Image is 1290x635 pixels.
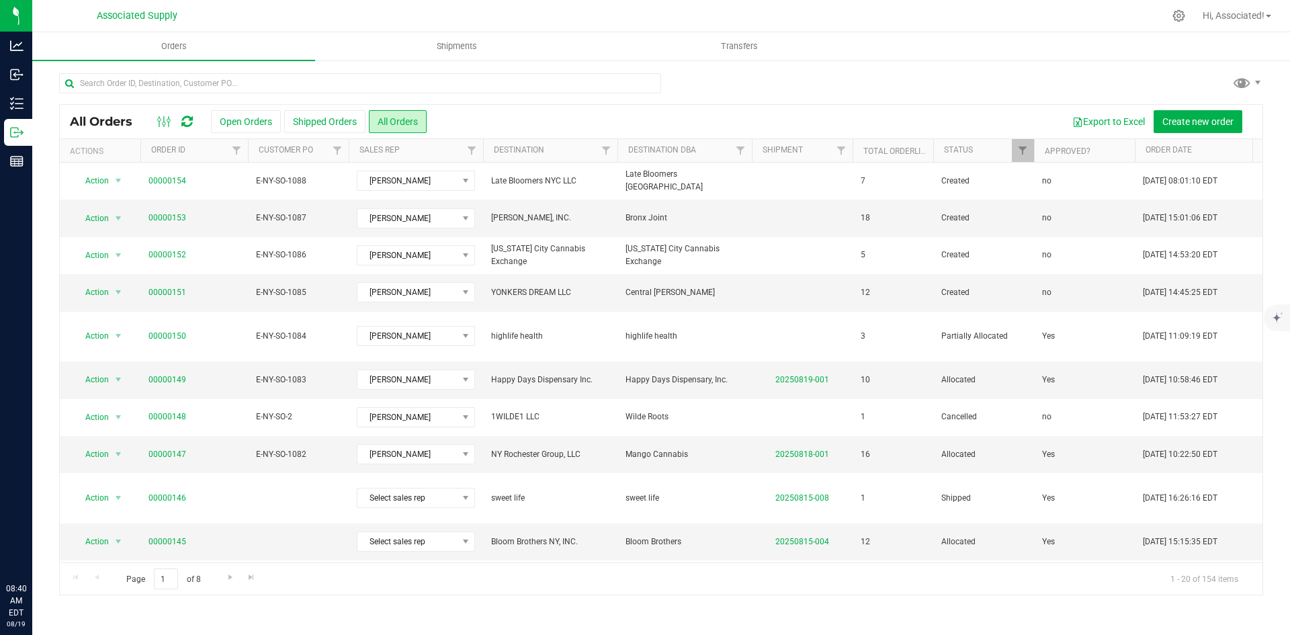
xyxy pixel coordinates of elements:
[1143,330,1217,343] span: [DATE] 11:09:19 EDT
[97,10,177,22] span: Associated Supply
[1143,536,1217,548] span: [DATE] 15:15:35 EDT
[626,168,744,194] span: Late Bloomers [GEOGRAPHIC_DATA]
[941,536,1026,548] span: Allocated
[1064,110,1154,133] button: Export to Excel
[491,374,609,386] span: Happy Days Dispensary Inc.
[73,209,110,228] span: Action
[357,489,458,507] span: Select sales rep
[73,283,110,302] span: Action
[1143,492,1217,505] span: [DATE] 16:26:16 EDT
[242,568,261,587] a: Go to the last page
[256,212,341,224] span: E-NY-SO-1087
[941,411,1026,423] span: Cancelled
[143,40,205,52] span: Orders
[626,243,744,268] span: [US_STATE] City Cannabis Exchange
[1042,286,1051,299] span: no
[359,145,400,155] a: Sales Rep
[357,532,458,551] span: Select sales rep
[110,445,127,464] span: select
[1042,175,1051,187] span: no
[598,32,881,60] a: Transfers
[491,448,609,461] span: NY Rochester Group, LLC
[211,110,281,133] button: Open Orders
[148,212,186,224] a: 00000153
[626,536,744,548] span: Bloom Brothers
[1143,286,1217,299] span: [DATE] 14:45:25 EDT
[730,139,752,162] a: Filter
[1203,10,1264,21] span: Hi, Associated!
[110,370,127,389] span: select
[626,492,744,505] span: sweet life
[775,450,829,459] a: 20250818-001
[148,374,186,386] a: 00000149
[110,489,127,507] span: select
[861,175,865,187] span: 7
[941,492,1026,505] span: Shipped
[315,32,598,60] a: Shipments
[148,411,186,423] a: 00000148
[461,139,483,162] a: Filter
[830,139,853,162] a: Filter
[861,330,865,343] span: 3
[148,492,186,505] a: 00000146
[861,249,865,261] span: 5
[256,330,341,343] span: E-NY-SO-1084
[491,243,609,268] span: [US_STATE] City Cannabis Exchange
[73,370,110,389] span: Action
[1143,448,1217,461] span: [DATE] 10:22:50 EDT
[941,212,1026,224] span: Created
[1042,536,1055,548] span: Yes
[626,374,744,386] span: Happy Days Dispensary, Inc.
[73,445,110,464] span: Action
[491,536,609,548] span: Bloom Brothers NY, INC.
[70,146,135,156] div: Actions
[148,536,186,548] a: 00000145
[13,527,54,568] iframe: Resource center
[10,155,24,168] inline-svg: Reports
[110,209,127,228] span: select
[357,209,458,228] span: [PERSON_NAME]
[1143,249,1217,261] span: [DATE] 14:53:20 EDT
[1042,249,1051,261] span: no
[1042,411,1051,423] span: no
[110,171,127,190] span: select
[256,411,341,423] span: E-NY-SO-2
[1162,116,1234,127] span: Create new order
[491,286,609,299] span: YONKERS DREAM LLC
[357,283,458,302] span: [PERSON_NAME]
[357,370,458,389] span: [PERSON_NAME]
[357,171,458,190] span: [PERSON_NAME]
[256,374,341,386] span: E-NY-SO-1083
[491,492,609,505] span: sweet life
[1143,411,1217,423] span: [DATE] 11:53:27 EDT
[861,411,865,423] span: 1
[626,330,744,343] span: highlife health
[775,375,829,384] a: 20250819-001
[491,175,609,187] span: Late Bloomers NYC LLC
[357,408,458,427] span: [PERSON_NAME]
[10,97,24,110] inline-svg: Inventory
[1042,448,1055,461] span: Yes
[10,39,24,52] inline-svg: Analytics
[73,246,110,265] span: Action
[256,286,341,299] span: E-NY-SO-1085
[861,492,865,505] span: 1
[861,212,870,224] span: 18
[154,568,178,589] input: 1
[626,286,744,299] span: Central [PERSON_NAME]
[110,283,127,302] span: select
[73,408,110,427] span: Action
[32,32,315,60] a: Orders
[73,171,110,190] span: Action
[861,448,870,461] span: 16
[220,568,240,587] a: Go to the next page
[419,40,495,52] span: Shipments
[491,330,609,343] span: highlife health
[357,445,458,464] span: [PERSON_NAME]
[327,139,349,162] a: Filter
[941,175,1026,187] span: Created
[775,537,829,546] a: 20250815-004
[259,145,313,155] a: Customer PO
[1042,212,1051,224] span: no
[73,532,110,551] span: Action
